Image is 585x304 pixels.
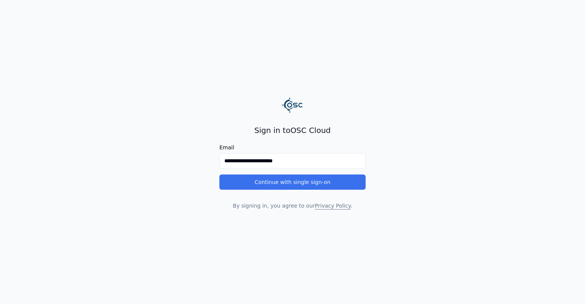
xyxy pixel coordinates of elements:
[219,202,366,210] p: By signing in, you agree to our .
[219,145,366,150] label: Email
[282,94,303,116] img: Logo
[219,125,366,136] h2: Sign in to OSC Cloud
[315,203,350,209] a: Privacy Policy
[219,174,366,190] button: Continue with single sign-on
